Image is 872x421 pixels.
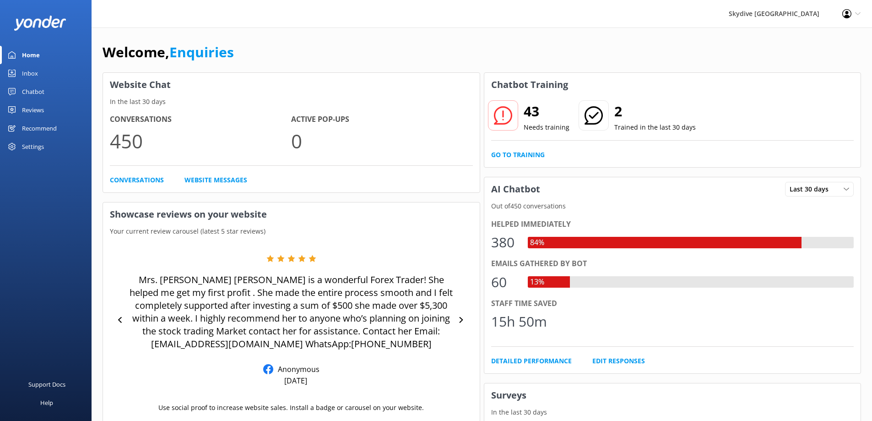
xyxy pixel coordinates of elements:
a: Enquiries [169,43,234,61]
div: Staff time saved [491,298,854,310]
div: Emails gathered by bot [491,258,854,270]
div: 84% [528,237,547,249]
h1: Welcome, [103,41,234,63]
div: Home [22,46,40,64]
div: Inbox [22,64,38,82]
p: Needs training [524,122,569,132]
p: Your current review carousel (latest 5 star reviews) [103,226,480,236]
h2: 43 [524,100,569,122]
p: [DATE] [284,376,307,386]
p: Out of 450 conversations [484,201,861,211]
h2: 2 [614,100,696,122]
h3: Chatbot Training [484,73,575,97]
div: Recommend [22,119,57,137]
div: Help [40,394,53,412]
img: yonder-white-logo.png [14,16,66,31]
h3: AI Chatbot [484,177,547,201]
div: Settings [22,137,44,156]
a: Edit Responses [592,356,645,366]
div: Helped immediately [491,219,854,230]
div: 15h 50m [491,311,547,333]
div: 380 [491,231,519,253]
a: Detailed Performance [491,356,572,366]
div: Support Docs [28,375,65,394]
p: In the last 30 days [484,407,861,417]
p: Trained in the last 30 days [614,122,696,132]
div: Chatbot [22,82,44,101]
img: Facebook Reviews [263,364,273,374]
p: In the last 30 days [103,97,480,107]
h3: Surveys [484,383,861,407]
h3: Showcase reviews on your website [103,202,480,226]
div: Reviews [22,101,44,119]
h4: Conversations [110,114,291,126]
p: Anonymous [273,364,320,374]
div: 13% [528,276,547,288]
p: 450 [110,126,291,156]
span: Last 30 days [790,184,834,194]
p: Mrs. [PERSON_NAME] [PERSON_NAME] is a wonderful Forex Trader! She helped me get my first profit .... [128,273,455,350]
a: Website Messages [184,175,247,185]
a: Conversations [110,175,164,185]
p: Use social proof to increase website sales. Install a badge or carousel on your website. [158,403,424,413]
p: 0 [291,126,472,156]
h4: Active Pop-ups [291,114,472,126]
h3: Website Chat [103,73,480,97]
a: Go to Training [491,150,545,160]
div: 60 [491,271,519,293]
